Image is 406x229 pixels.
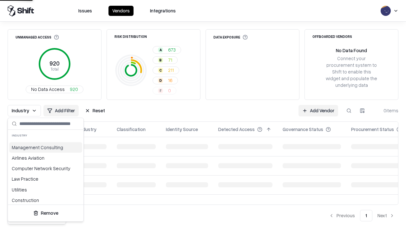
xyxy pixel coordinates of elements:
div: Computer Network Security [9,163,82,174]
div: Management Consulting [9,142,82,153]
div: Law Practice [9,174,82,184]
div: Construction [9,195,82,205]
div: Airlines Aviation [9,153,82,163]
div: Suggestions [8,141,83,205]
div: Utilities [9,184,82,195]
div: Industry [8,130,83,141]
button: Remove [10,207,81,219]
